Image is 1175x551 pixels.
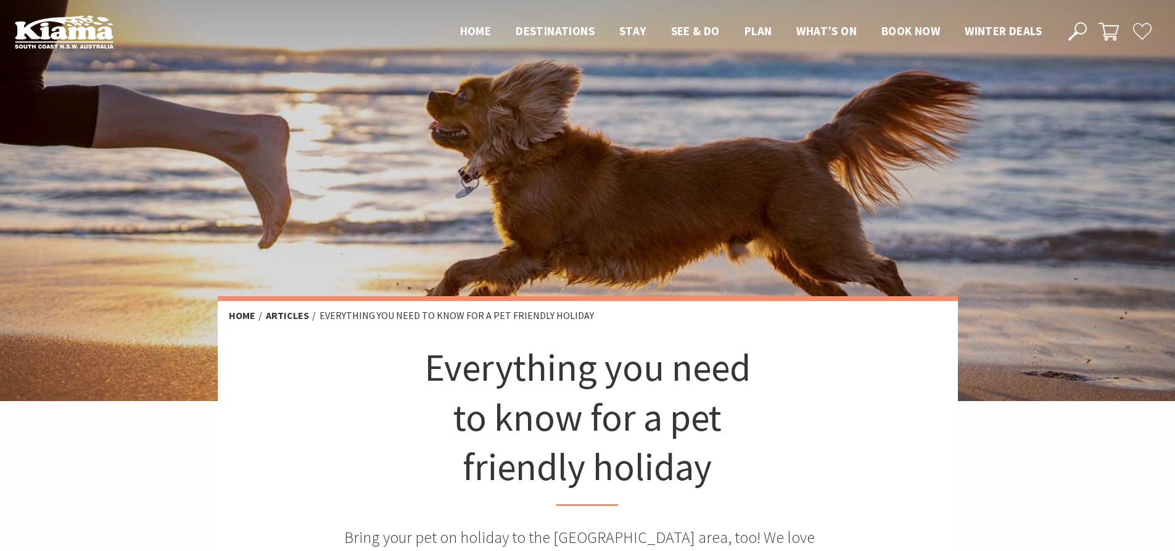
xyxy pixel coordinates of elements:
span: Book now [881,23,940,38]
li: Everything you need to know for a pet friendly holiday [320,308,594,324]
a: Home [229,309,255,322]
span: What’s On [796,23,857,38]
img: Kiama Logo [15,15,113,49]
span: Winter Deals [965,23,1042,38]
a: Articles [266,309,309,322]
span: Stay [619,23,646,38]
nav: Main Menu [448,22,1054,42]
span: See & Do [671,23,720,38]
span: Plan [744,23,772,38]
span: Home [460,23,492,38]
h1: Everything you need to know for a pet friendly holiday [405,342,770,506]
span: Destinations [516,23,595,38]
